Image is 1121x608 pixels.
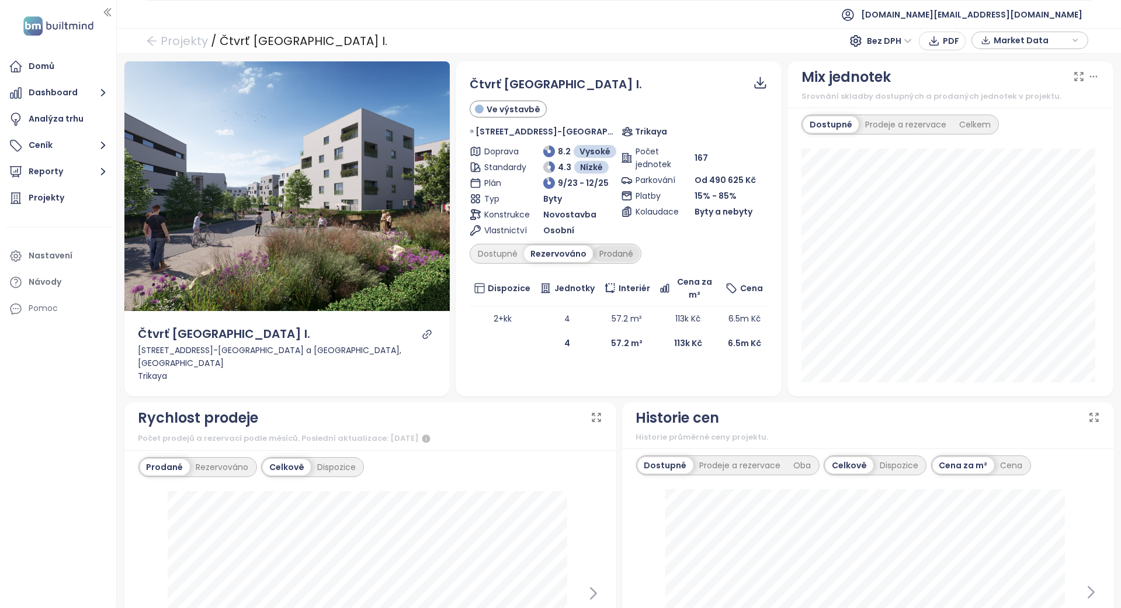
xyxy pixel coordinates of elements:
[543,224,574,237] span: Osobní
[6,271,110,294] a: Návody
[6,244,110,268] a: Nastavení
[564,337,570,349] b: 4
[693,457,787,474] div: Prodeje a rezervace
[470,76,642,92] span: Čtvrť [GEOGRAPHIC_DATA] I.
[636,205,672,218] span: Kolaudace
[488,282,530,295] span: Dispozice
[554,282,595,295] span: Jednotky
[484,224,521,237] span: Vlastnictví
[263,459,311,475] div: Celkově
[859,116,953,133] div: Prodeje a rezervace
[211,30,217,51] div: /
[801,91,1099,102] div: Srovnání skladby dostupných a prodaných jednotek v projektu.
[558,145,571,158] span: 8.2
[558,161,571,174] span: 4.3
[861,1,1082,29] span: [DOMAIN_NAME][EMAIL_ADDRESS][DOMAIN_NAME]
[29,59,54,74] div: Domů
[6,108,110,131] a: Analýza trhu
[619,282,650,295] span: Interiér
[484,177,521,189] span: Plán
[422,329,432,340] a: link
[994,32,1069,49] span: Market Data
[695,205,752,218] span: Byty a nebyty
[6,55,110,78] a: Domů
[535,306,599,331] td: 4
[311,459,362,475] div: Dispozice
[543,208,596,221] span: Novostavba
[29,112,84,126] div: Analýza trhu
[636,189,672,202] span: Platby
[146,30,208,51] a: arrow-left Projekty
[636,431,1100,443] div: Historie průměrné ceny projektu.
[695,151,708,164] span: 167
[919,32,966,50] button: PDF
[6,186,110,210] a: Projekty
[873,457,925,474] div: Dispozice
[138,431,602,445] div: Počet prodejů a rezervací podle měsíců. Poslední aktualizace: [DATE]
[636,174,672,186] span: Parkování
[470,306,535,331] td: 2+kk
[484,192,521,205] span: Typ
[484,145,521,158] span: Doprava
[636,145,672,171] span: Počet jednotek
[787,457,818,474] div: Oba
[933,457,994,474] div: Cena za m²
[29,301,58,316] div: Pomoc
[6,81,110,105] button: Dashboard
[190,459,255,475] div: Rezervováno
[29,248,72,263] div: Nastavení
[673,275,717,301] span: Cena za m²
[484,161,521,174] span: Standardy
[599,306,655,331] td: 57.2 m²
[943,34,959,47] span: PDF
[580,161,603,174] span: Nízké
[138,407,259,429] div: Rychlost prodeje
[579,145,610,158] span: Vysoké
[611,337,643,349] b: 57.2 m²
[20,14,97,38] img: logo
[138,344,436,369] div: [STREET_ADDRESS]-[GEOGRAPHIC_DATA] a [GEOGRAPHIC_DATA], [GEOGRAPHIC_DATA]
[558,177,609,189] span: 9/23 - 12/25
[728,337,761,349] b: 6.5m Kč
[6,160,110,184] button: Reporty
[487,103,540,116] span: Ve výstavbě
[635,125,667,138] span: Trikaya
[953,116,997,133] div: Celkem
[524,246,593,262] div: Rezervováno
[138,325,311,343] div: Čtvrť [GEOGRAPHIC_DATA] I.
[6,134,110,157] button: Ceník
[675,313,700,324] span: 113k Kč
[140,459,190,475] div: Prodané
[543,192,562,205] span: Byty
[638,457,693,474] div: Dostupné
[220,30,387,51] div: Čtvrť [GEOGRAPHIC_DATA] I.
[146,35,158,47] span: arrow-left
[803,116,859,133] div: Dostupné
[476,125,616,138] span: [STREET_ADDRESS]-[GEOGRAPHIC_DATA] a [GEOGRAPHIC_DATA], [GEOGRAPHIC_DATA]
[484,208,521,221] span: Konstrukce
[674,337,702,349] b: 113k Kč
[825,457,873,474] div: Celkově
[695,174,756,186] span: Od 490 625 Kč
[978,32,1082,49] div: button
[29,275,61,289] div: Návody
[728,313,761,324] span: 6.5m Kč
[138,369,436,382] div: Trikaya
[867,32,912,50] span: Bez DPH
[29,191,64,205] div: Projekty
[6,297,110,320] div: Pomoc
[593,246,640,262] div: Prodané
[994,457,1029,474] div: Cena
[801,66,891,88] div: Mix jednotek
[740,282,763,295] span: Cena
[636,407,720,429] div: Historie cen
[471,246,524,262] div: Dostupné
[695,190,737,202] span: 15% - 85%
